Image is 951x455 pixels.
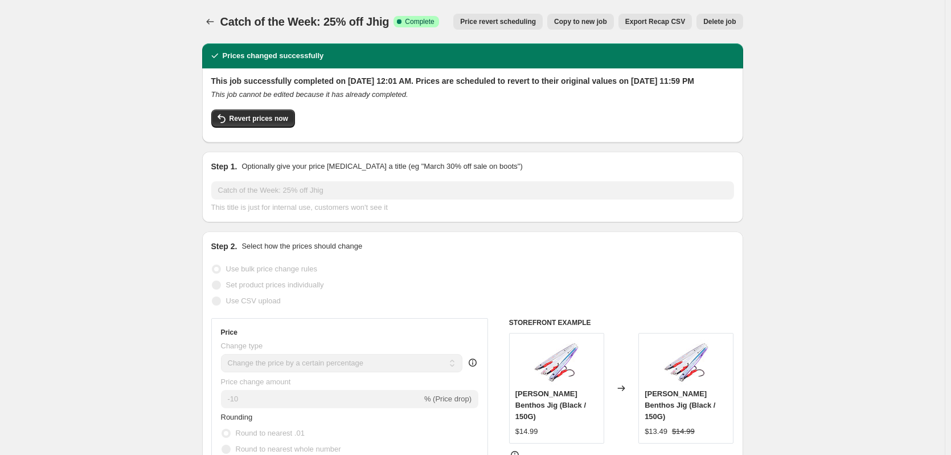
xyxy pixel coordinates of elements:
[221,413,253,421] span: Rounding
[226,265,317,273] span: Use bulk price change rules
[229,114,288,123] span: Revert prices now
[211,109,295,128] button: Revert prices now
[211,75,734,87] h2: This job successfully completed on [DATE] 12:01 AM. Prices are scheduled to revert to their origi...
[221,328,237,337] h3: Price
[221,390,422,408] input: -15
[424,395,472,403] span: % (Price drop)
[241,241,362,252] p: Select how the prices should change
[236,445,341,453] span: Round to nearest whole number
[618,14,692,30] button: Export Recap CSV
[645,389,715,421] span: [PERSON_NAME] Benthos Jig (Black / 150G)
[460,17,536,26] span: Price revert scheduling
[220,15,390,28] span: Catch of the Week: 25% off Jhig
[211,181,734,200] input: 30% off holiday sale
[663,339,709,385] img: Williamson-Benthos-Jig_80x.jpg
[226,281,324,289] span: Set product prices individually
[211,90,408,99] i: This job cannot be edited because it has already completed.
[645,426,667,437] div: $13.49
[515,389,586,421] span: [PERSON_NAME] Benthos Jig (Black / 150G)
[226,296,281,305] span: Use CSV upload
[221,377,291,386] span: Price change amount
[405,17,434,26] span: Complete
[672,426,695,437] strike: $14.99
[221,342,263,350] span: Change type
[547,14,614,30] button: Copy to new job
[453,14,543,30] button: Price revert scheduling
[236,429,305,437] span: Round to nearest .01
[241,161,522,172] p: Optionally give your price [MEDICAL_DATA] a title (eg "March 30% off sale on boots")
[554,17,607,26] span: Copy to new job
[534,339,579,385] img: Williamson-Benthos-Jig_80x.jpg
[509,318,734,327] h6: STOREFRONT EXAMPLE
[211,203,388,212] span: This title is just for internal use, customers won't see it
[202,14,218,30] button: Price change jobs
[703,17,736,26] span: Delete job
[467,357,478,368] div: help
[625,17,685,26] span: Export Recap CSV
[211,161,237,172] h2: Step 1.
[211,241,237,252] h2: Step 2.
[223,50,324,62] h2: Prices changed successfully
[696,14,743,30] button: Delete job
[515,426,538,437] div: $14.99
